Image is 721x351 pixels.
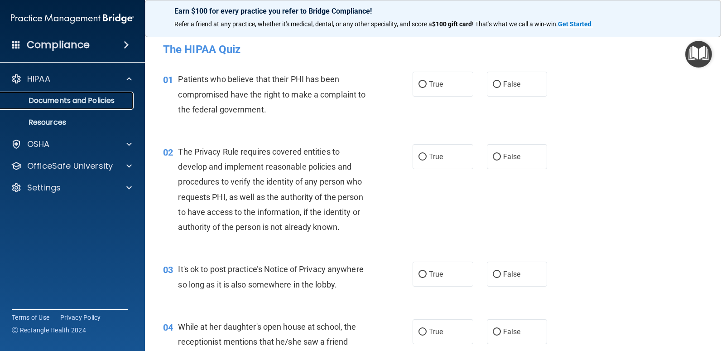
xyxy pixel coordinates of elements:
[418,329,427,336] input: True
[6,96,130,105] p: Documents and Policies
[178,264,363,289] span: It's ok to post practice’s Notice of Privacy anywhere so long as it is also somewhere in the lobby.
[493,154,501,161] input: False
[429,80,443,88] span: True
[493,329,501,336] input: False
[429,327,443,336] span: True
[432,20,472,28] strong: $100 gift card
[418,81,427,88] input: True
[60,313,101,322] a: Privacy Policy
[27,39,90,51] h4: Compliance
[418,271,427,278] input: True
[503,327,521,336] span: False
[11,139,132,150] a: OSHA
[174,20,432,28] span: Refer a friend at any practice, whether it's medical, dental, or any other speciality, and score a
[685,41,712,68] button: Open Resource Center
[163,147,173,158] span: 02
[27,73,50,84] p: HIPAA
[503,270,521,278] span: False
[6,118,130,127] p: Resources
[11,10,134,28] img: PMB logo
[12,313,49,322] a: Terms of Use
[503,80,521,88] span: False
[163,264,173,275] span: 03
[163,74,173,85] span: 01
[493,271,501,278] input: False
[11,161,132,171] a: OfficeSafe University
[163,44,703,55] h4: The HIPAA Quiz
[11,182,132,193] a: Settings
[27,182,61,193] p: Settings
[503,152,521,161] span: False
[11,73,132,84] a: HIPAA
[429,270,443,278] span: True
[558,20,593,28] a: Get Started
[174,7,692,15] p: Earn $100 for every practice you refer to Bridge Compliance!
[493,81,501,88] input: False
[429,152,443,161] span: True
[27,139,50,150] p: OSHA
[178,147,363,232] span: The Privacy Rule requires covered entities to develop and implement reasonable policies and proce...
[178,74,365,114] span: Patients who believe that their PHI has been compromised have the right to make a complaint to th...
[163,322,173,333] span: 04
[12,326,86,335] span: Ⓒ Rectangle Health 2024
[27,161,113,171] p: OfficeSafe University
[418,154,427,161] input: True
[558,20,591,28] strong: Get Started
[472,20,558,28] span: ! That's what we call a win-win.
